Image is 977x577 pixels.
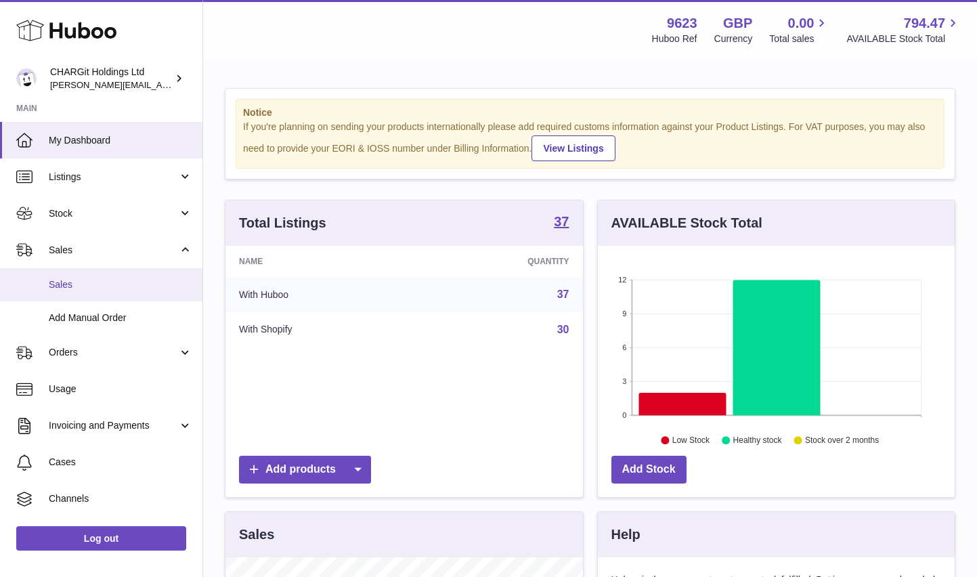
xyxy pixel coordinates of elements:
[49,134,192,147] span: My Dashboard
[611,214,762,232] h3: AVAILABLE Stock Total
[846,33,961,45] span: AVAILABLE Stock Total
[805,435,879,445] text: Stock over 2 months
[239,214,326,232] h3: Total Listings
[611,526,641,544] h3: Help
[49,419,178,432] span: Invoicing and Payments
[225,312,418,347] td: With Shopify
[49,278,192,291] span: Sales
[618,276,626,284] text: 12
[225,277,418,312] td: With Huboo
[714,33,753,45] div: Currency
[16,68,37,89] img: francesca@chargit.co.uk
[667,14,697,33] strong: 9623
[554,215,569,228] strong: 37
[611,456,687,484] a: Add Stock
[50,66,172,91] div: CHARGit Holdings Ltd
[49,312,192,324] span: Add Manual Order
[243,106,937,119] strong: Notice
[723,14,752,33] strong: GBP
[622,309,626,318] text: 9
[243,121,937,161] div: If you're planning on sending your products internationally please add required customs informati...
[16,526,186,551] a: Log out
[531,135,615,161] a: View Listings
[652,33,697,45] div: Huboo Ref
[557,324,569,335] a: 30
[49,244,178,257] span: Sales
[239,456,371,484] a: Add products
[50,79,272,90] span: [PERSON_NAME][EMAIL_ADDRESS][DOMAIN_NAME]
[557,288,569,300] a: 37
[418,246,582,277] th: Quantity
[622,343,626,351] text: 6
[49,207,178,220] span: Stock
[846,14,961,45] a: 794.47 AVAILABLE Stock Total
[622,377,626,385] text: 3
[49,492,192,505] span: Channels
[769,14,829,45] a: 0.00 Total sales
[769,33,829,45] span: Total sales
[733,435,782,445] text: Healthy stock
[225,246,418,277] th: Name
[49,171,178,184] span: Listings
[49,383,192,396] span: Usage
[49,456,192,469] span: Cases
[788,14,815,33] span: 0.00
[672,435,710,445] text: Low Stock
[239,526,274,544] h3: Sales
[904,14,945,33] span: 794.47
[49,346,178,359] span: Orders
[554,215,569,231] a: 37
[622,411,626,419] text: 0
